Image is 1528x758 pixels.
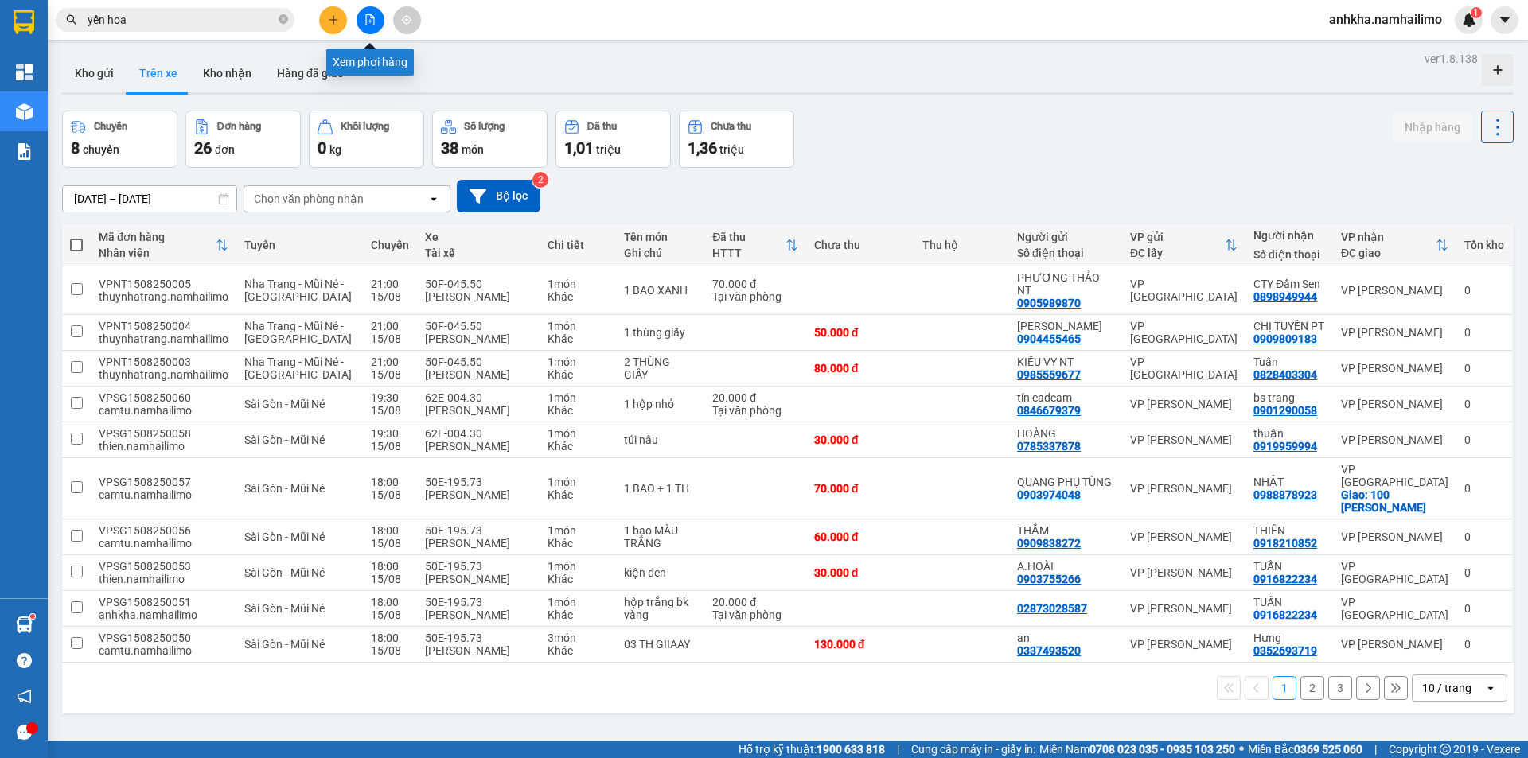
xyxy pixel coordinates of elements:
div: 0903755266 [1017,573,1081,585]
div: 50F-045.50 [425,278,531,290]
div: 15/08 [371,644,409,657]
th: Toggle SortBy [704,224,806,266]
svg: open [427,192,440,205]
strong: 1900 633 818 [817,743,885,756]
div: Khác [548,368,609,381]
div: [PERSON_NAME] [425,368,531,381]
span: | [897,741,899,758]
div: 1 món [548,476,609,488]
div: camtu.namhailimo [99,488,228,501]
div: THẮM [1017,524,1114,537]
span: Cung cấp máy in - giấy in: [911,741,1035,758]
img: warehouse-icon [16,616,33,633]
div: Tài xế [425,247,531,259]
strong: 0369 525 060 [1294,743,1362,756]
span: Nha Trang - Mũi Né - [GEOGRAPHIC_DATA] [244,278,352,303]
div: 18:00 [371,524,409,537]
span: Miền Bắc [1248,741,1362,758]
div: 20.000 đ [712,391,798,404]
button: Bộ lọc [457,180,540,212]
div: 0909809183 [1253,332,1317,345]
span: close-circle [279,14,288,24]
div: Khác [548,488,609,501]
div: THIÊN [1253,524,1325,537]
div: CTY Đầm Sen [1253,278,1325,290]
div: 1 món [548,278,609,290]
span: file-add [364,14,376,25]
span: search [66,14,77,25]
span: 1,36 [688,138,717,157]
div: VP [GEOGRAPHIC_DATA] [1130,278,1238,303]
div: 50E-195.73 [425,476,531,488]
span: message [17,725,32,740]
button: Số lượng38món [432,111,548,168]
div: VP [GEOGRAPHIC_DATA] [152,14,333,52]
div: thuynhatrang.namhailimo [99,290,228,303]
button: Chuyến8chuyến [62,111,177,168]
div: 62E-004.30 [425,427,531,440]
div: tín cadcam [1017,391,1114,404]
div: Tại văn phòng [712,404,798,417]
button: Khối lượng0kg [309,111,424,168]
div: [PERSON_NAME] [425,440,531,453]
button: Đơn hàng26đơn [185,111,301,168]
div: thuận [1253,427,1325,440]
div: bs trang [1253,391,1325,404]
div: VP nhận [1341,231,1436,243]
div: VP [GEOGRAPHIC_DATA] [1130,320,1238,345]
span: Sài Gòn - Mũi Né [244,566,325,579]
div: [PERSON_NAME] [425,608,531,621]
div: thien.namhailimo [99,440,228,453]
div: VP [PERSON_NAME] [1130,602,1238,615]
sup: 1 [30,614,35,619]
div: 1 BAO + 1 TH [624,482,696,495]
div: 1 món [548,391,609,404]
div: 3 món [548,632,609,644]
div: Tuấn [1253,356,1325,368]
div: camtu.namhailimo [99,537,228,550]
span: 26 [194,138,212,157]
div: Tên món [624,231,696,243]
div: 50F-045.50 [425,356,531,368]
div: Tồn kho [1464,239,1504,251]
th: Toggle SortBy [1122,224,1245,266]
span: Sài Gòn - Mũi Né [244,433,325,446]
div: VP [PERSON_NAME] [1130,433,1238,446]
div: [PERSON_NAME] [425,573,531,585]
button: caret-down [1491,6,1518,34]
div: 50E-195.73 [425,596,531,608]
button: 2 [1300,676,1324,700]
div: HTTT [712,247,785,259]
span: Gửi: [14,15,38,32]
div: CHỊ TUYỀN PT [1253,320,1325,332]
div: Khác [548,537,609,550]
span: Sài Gòn - Mũi Né [244,602,325,615]
div: 30.000 đ [814,433,906,446]
div: 18:00 [371,596,409,608]
div: VP [PERSON_NAME] [1341,326,1448,339]
div: VP [PERSON_NAME] [1130,566,1238,579]
div: 18:00 [371,632,409,644]
div: Khác [548,332,609,345]
div: 15/08 [371,440,409,453]
span: Nha Trang - Mũi Né - [GEOGRAPHIC_DATA] [244,320,352,345]
div: anhkha.namhailimo [99,608,228,621]
div: Chuyến [94,121,127,132]
span: triệu [719,143,744,156]
div: Tại văn phòng [712,290,798,303]
div: 15/08 [371,368,409,381]
div: Tạo kho hàng mới [1482,54,1514,86]
th: Toggle SortBy [91,224,236,266]
div: 0 [1464,326,1504,339]
button: plus [319,6,347,34]
div: Xe [425,231,531,243]
div: VPSG1508250051 [99,596,228,608]
input: Select a date range. [63,186,236,212]
div: 50E-195.73 [425,560,531,573]
div: VP gửi [1130,231,1225,243]
div: VP [PERSON_NAME] [14,14,141,52]
div: 10 / trang [1422,680,1471,696]
button: Trên xe [127,54,190,92]
div: 20.000 đ [712,596,798,608]
div: HOÀNG [1017,427,1114,440]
